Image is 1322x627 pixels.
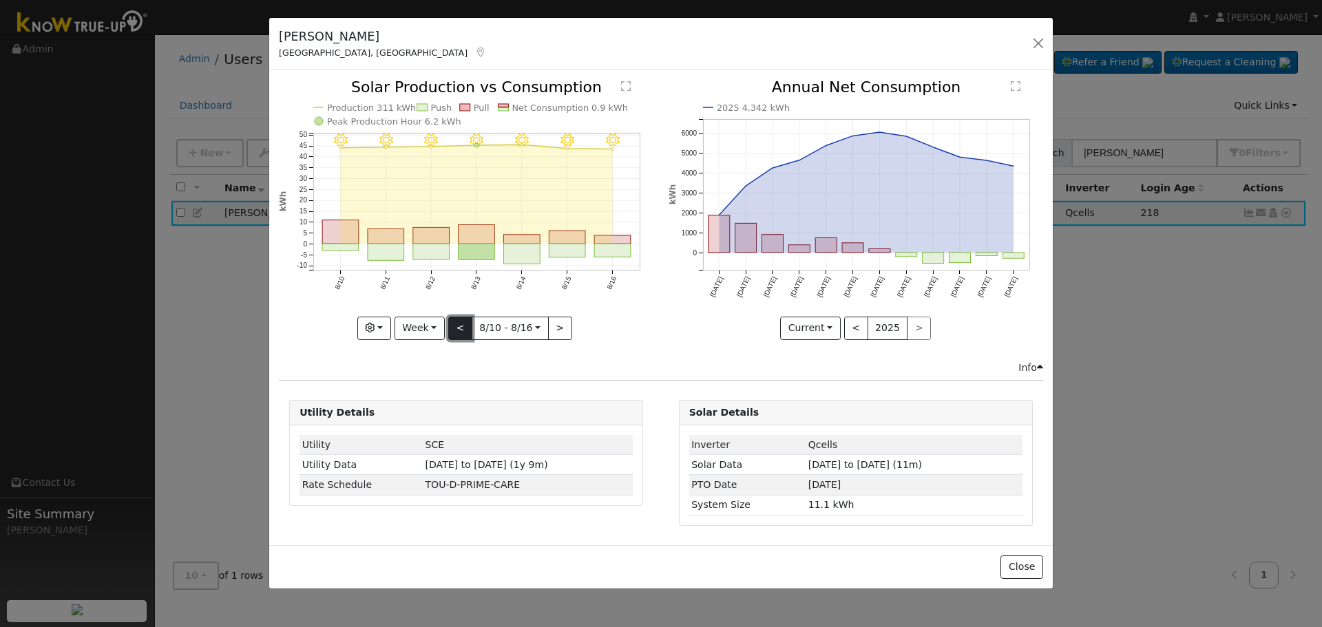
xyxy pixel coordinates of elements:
[426,459,548,470] span: [DATE] to [DATE] (1y 9m)
[681,130,697,138] text: 6000
[735,275,751,298] text: [DATE]
[681,149,697,157] text: 5000
[788,275,804,298] text: [DATE]
[823,143,828,149] circle: onclick=""
[681,229,697,237] text: 1000
[850,134,855,139] circle: onclick=""
[842,275,858,298] text: [DATE]
[743,184,748,189] circle: onclick=""
[474,47,487,58] a: Map
[788,245,810,253] rect: onclick=""
[681,169,697,177] text: 4000
[844,317,868,340] button: <
[808,439,838,450] span: ID: 774, authorized: 12/03/24
[1003,253,1024,258] rect: onclick=""
[300,475,423,495] td: Rate Schedule
[930,145,936,150] circle: onclick=""
[426,479,521,490] span: 69
[681,209,697,217] text: 2000
[1003,275,1018,298] text: [DATE]
[976,275,992,298] text: [DATE]
[797,158,802,163] circle: onclick=""
[735,224,756,253] rect: onclick=""
[668,184,678,205] text: kWh
[279,47,468,58] span: [GEOGRAPHIC_DATA], [GEOGRAPHIC_DATA]
[300,435,423,455] td: Utility
[717,103,790,113] text: 2025 4,342 kWh
[976,253,997,256] rect: onclick=""
[868,317,908,340] button: 2025
[300,407,375,418] strong: Utility Details
[689,435,806,455] td: Inverter
[709,275,724,298] text: [DATE]
[771,78,961,96] text: Annual Net Consumption
[1018,361,1043,375] div: Info
[808,479,841,490] span: [DATE]
[780,317,841,340] button: Current
[279,28,487,45] h5: [PERSON_NAME]
[896,275,912,298] text: [DATE]
[984,158,989,163] circle: onclick=""
[300,455,423,475] td: Utility Data
[949,275,965,298] text: [DATE]
[869,249,890,253] rect: onclick=""
[1011,81,1020,92] text: 
[770,165,775,171] circle: onclick=""
[689,475,806,495] td: PTO Date
[815,275,831,298] text: [DATE]
[689,495,806,515] td: System Size
[708,215,729,253] rect: onclick=""
[693,249,697,257] text: 0
[1011,164,1016,169] circle: onclick=""
[808,459,922,470] span: [DATE] to [DATE] (11m)
[1000,555,1042,579] button: Close
[689,407,759,418] strong: Solar Details
[923,275,938,298] text: [DATE]
[762,275,777,298] text: [DATE]
[903,134,909,139] circle: onclick=""
[957,155,963,160] circle: onclick=""
[877,129,882,135] circle: onclick=""
[842,243,863,253] rect: onclick=""
[808,499,854,510] span: 11.1 kWh
[426,439,445,450] span: ID: JBRG9ISEC, authorized: 06/26/24
[896,253,917,257] rect: onclick=""
[689,455,806,475] td: Solar Data
[869,275,885,298] text: [DATE]
[762,235,783,253] rect: onclick=""
[922,253,943,264] rect: onclick=""
[815,238,837,253] rect: onclick=""
[681,189,697,197] text: 3000
[949,253,970,263] rect: onclick=""
[716,213,722,218] circle: onclick=""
